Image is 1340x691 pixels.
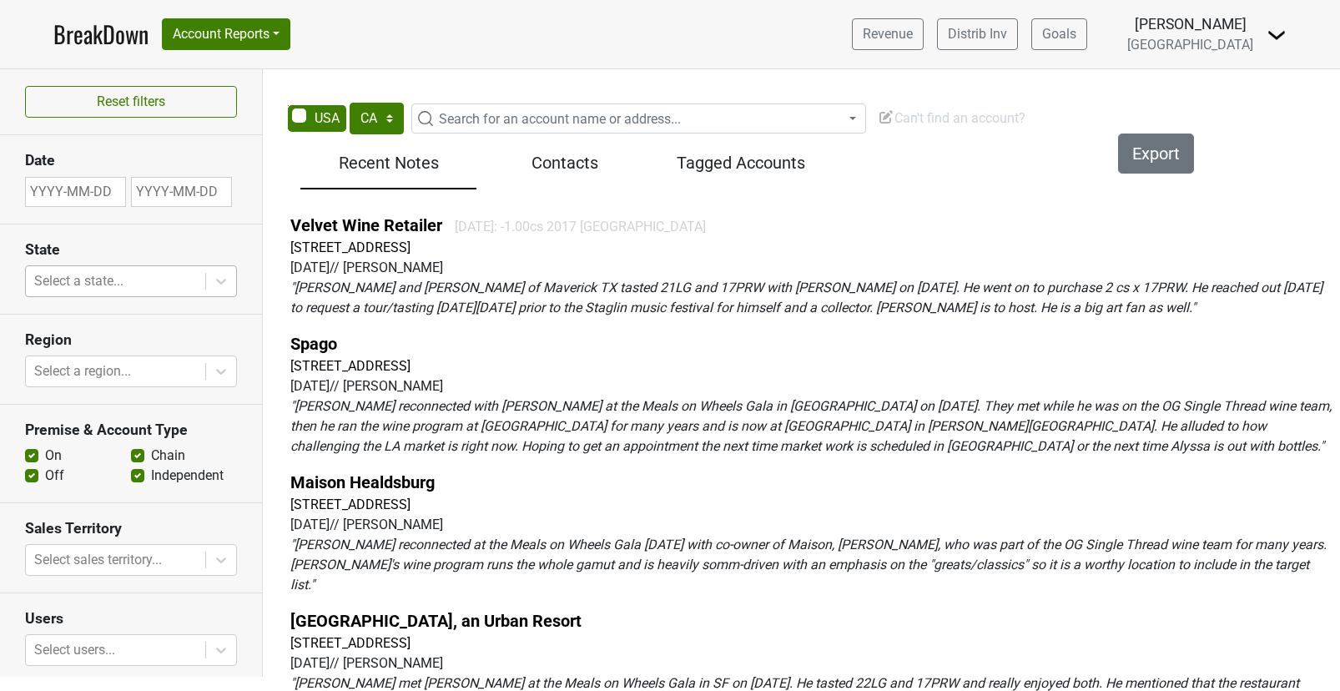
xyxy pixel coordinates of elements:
div: [DATE] // [PERSON_NAME] [290,376,1333,396]
span: Can't find an account? [878,110,1025,126]
h3: Users [25,610,237,628]
a: [STREET_ADDRESS] [290,240,411,255]
button: Export [1118,134,1194,174]
a: Goals [1031,18,1087,50]
a: [GEOGRAPHIC_DATA], an Urban Resort [290,611,582,631]
h3: State [25,241,237,259]
a: Distrib Inv [937,18,1018,50]
span: [DATE]: -1.00cs 2017 [GEOGRAPHIC_DATA] [455,219,706,235]
a: Velvet Wine Retailer [290,215,442,235]
span: Search for an account name or address... [439,111,681,127]
em: " [PERSON_NAME] reconnected with [PERSON_NAME] at the Meals on Wheels Gala in [GEOGRAPHIC_DATA] o... [290,398,1332,454]
h3: Region [25,331,237,349]
h3: Premise & Account Type [25,421,237,439]
em: " [PERSON_NAME] and [PERSON_NAME] of Maverick TX tasted 21LG and 17PRW with [PERSON_NAME] on [DAT... [290,280,1322,315]
div: [DATE] // [PERSON_NAME] [290,653,1333,673]
h3: Date [25,152,237,169]
a: Spago [290,334,337,354]
a: BreakDown [53,17,149,52]
label: Off [45,466,64,486]
a: Revenue [852,18,924,50]
h3: Sales Territory [25,520,237,537]
em: " [PERSON_NAME] reconnected at the Meals on Wheels Gala [DATE] with co-owner of Maison, [PERSON_N... [290,537,1327,593]
h5: Contacts [485,153,644,173]
a: [STREET_ADDRESS] [290,497,411,512]
input: YYYY-MM-DD [131,177,232,207]
input: YYYY-MM-DD [25,177,126,207]
img: Dropdown Menu [1267,25,1287,45]
div: [DATE] // [PERSON_NAME] [290,258,1333,278]
button: Reset filters [25,86,237,118]
button: Account Reports [162,18,290,50]
img: Edit [878,108,894,125]
label: On [45,446,62,466]
a: Maison Healdsburg [290,472,435,492]
a: [STREET_ADDRESS] [290,635,411,651]
h5: Recent Notes [309,153,468,173]
div: [PERSON_NAME] [1127,13,1253,35]
a: [STREET_ADDRESS] [290,358,411,374]
label: Independent [151,466,224,486]
span: [GEOGRAPHIC_DATA] [1127,37,1253,53]
div: [DATE] // [PERSON_NAME] [290,515,1333,535]
label: Chain [151,446,185,466]
h5: Tagged Accounts [661,153,820,173]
